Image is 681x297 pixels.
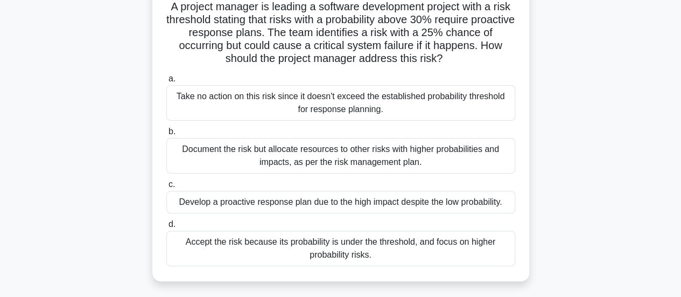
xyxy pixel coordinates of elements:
span: c. [169,179,175,189]
span: a. [169,74,175,83]
div: Accept the risk because its probability is under the threshold, and focus on higher probability r... [166,231,515,266]
span: b. [169,127,175,136]
span: d. [169,219,175,229]
div: Develop a proactive response plan due to the high impact despite the low probability. [166,191,515,213]
div: Document the risk but allocate resources to other risks with higher probabilities and impacts, as... [166,138,515,174]
div: Take no action on this risk since it doesn't exceed the established probability threshold for res... [166,85,515,121]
